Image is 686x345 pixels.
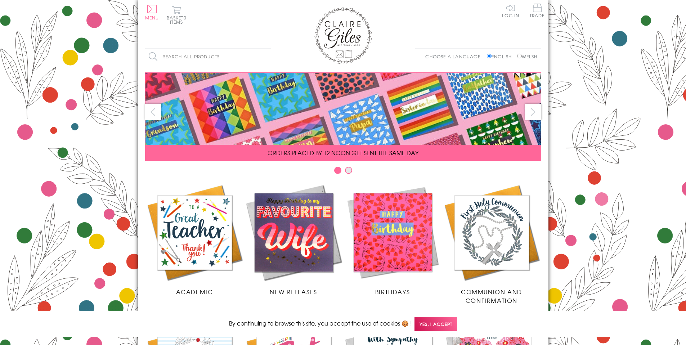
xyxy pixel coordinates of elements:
[530,4,545,18] span: Trade
[145,14,159,21] span: Menu
[517,54,522,58] input: Welsh
[176,287,213,296] span: Academic
[414,317,457,331] span: Yes, I accept
[375,287,410,296] span: Birthdays
[145,166,541,178] div: Carousel Pagination
[145,183,244,296] a: Academic
[244,183,343,296] a: New Releases
[487,54,492,58] input: English
[517,53,538,60] label: Welsh
[268,148,418,157] span: ORDERS PLACED BY 12 NOON GET SENT THE SAME DAY
[502,4,519,18] a: Log In
[345,167,352,174] button: Carousel Page 2
[442,183,541,305] a: Communion and Confirmation
[334,167,341,174] button: Carousel Page 1 (Current Slide)
[343,183,442,296] a: Birthdays
[530,4,545,19] a: Trade
[525,104,541,120] button: next
[487,53,515,60] label: English
[425,53,485,60] p: Choose a language:
[167,6,187,24] button: Basket0 items
[270,287,317,296] span: New Releases
[145,49,271,65] input: Search all products
[145,5,159,20] button: Menu
[264,49,271,65] input: Search
[170,14,187,25] span: 0 items
[145,104,161,120] button: prev
[461,287,522,305] span: Communion and Confirmation
[314,7,372,64] img: Claire Giles Greetings Cards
